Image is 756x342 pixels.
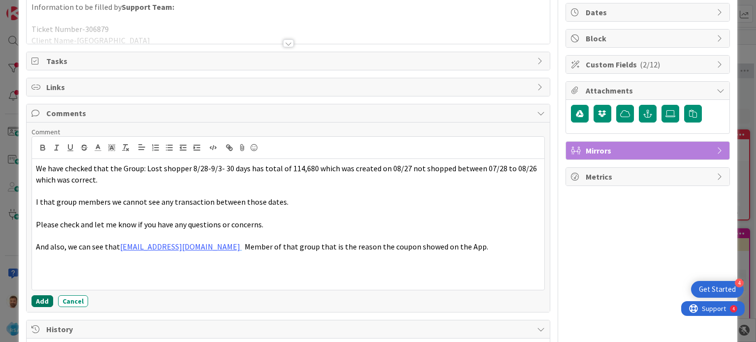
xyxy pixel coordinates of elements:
span: Block [586,32,712,44]
span: Please check and let me know if you have any questions or concerns. [36,219,263,229]
button: Cancel [58,295,88,307]
span: Attachments [586,85,712,96]
span: Member of that group that is the reason the coupon showed on the App. [245,242,488,251]
span: History [46,323,532,335]
span: We have checked that the Group: Lost shopper 8/28-9/3- 30 days has total of 114,680 which was cre... [36,163,538,185]
span: Custom Fields [586,59,712,70]
div: 4 [735,279,744,287]
span: ( 2/12 ) [640,60,660,69]
span: Comments [46,107,532,119]
p: Information to be filled by [31,1,544,13]
span: I that group members we cannot see any transaction between those dates. [36,197,288,207]
a: [EMAIL_ADDRESS][DOMAIN_NAME] [120,242,240,251]
div: Open Get Started checklist, remaining modules: 4 [691,281,744,298]
div: Get Started [699,284,736,294]
span: Metrics [586,171,712,183]
span: Support [21,1,45,13]
span: Mirrors [586,145,712,156]
span: Tasks [46,55,532,67]
span: Comment [31,127,60,136]
span: And also, we can see that [36,242,120,251]
span: Links [46,81,532,93]
div: 4 [51,4,54,12]
strong: Support Team: [122,2,174,12]
span: Dates [586,6,712,18]
button: Add [31,295,53,307]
